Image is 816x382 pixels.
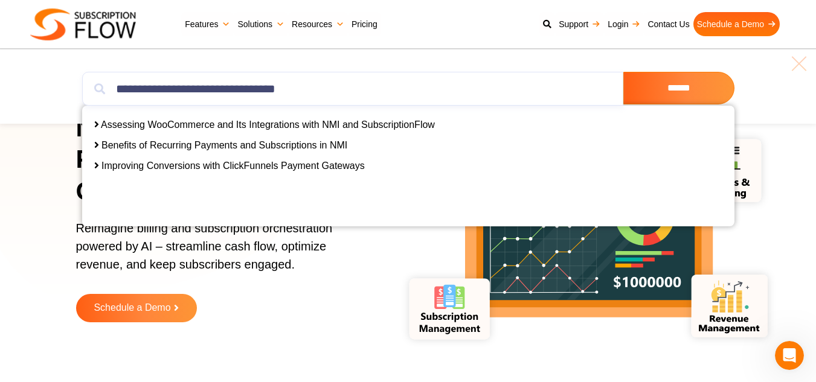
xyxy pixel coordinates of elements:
a: Schedule a Demo [693,12,780,36]
span: Schedule a Demo [94,303,170,313]
a: Support [555,12,604,36]
a: Benefits of Recurring Payments and Subscriptions in NMI [101,140,347,150]
a: Schedule a Demo [76,294,197,322]
a: Features [181,12,234,36]
a: Solutions [234,12,288,36]
a: Resources [288,12,348,36]
a: Pricing [348,12,381,36]
a: Improving Conversions with ClickFunnels Payment Gateways [101,161,365,171]
p: Reimagine billing and subscription orchestration powered by AI – streamline cash flow, optimize r... [76,219,362,285]
a: Login [604,12,644,36]
a: Assessing WooCommerce and Its Integrations with NMI and SubscriptionFlow [101,119,435,130]
iframe: Intercom live chat [775,341,804,370]
img: Subscriptionflow [30,8,136,40]
h1: Next-Gen AI Billing Platform to Power Growth [76,112,377,208]
a: Contact Us [644,12,693,36]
